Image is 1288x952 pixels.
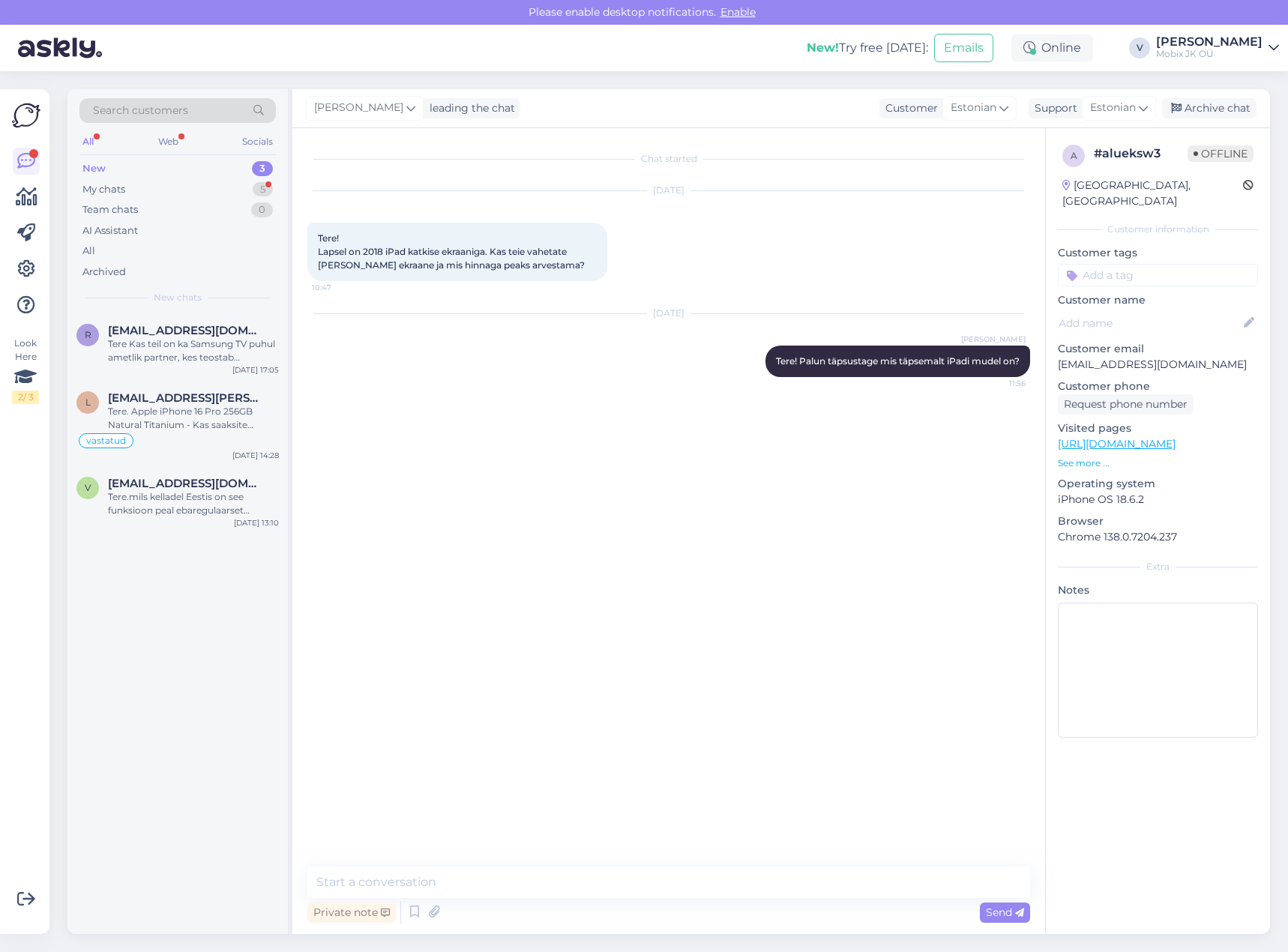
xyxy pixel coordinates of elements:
div: 0 [251,202,273,217]
span: Offline [1188,145,1254,162]
span: valdek.veod@gmail.com [108,477,264,490]
input: Add name [1059,315,1241,331]
div: Try free [DATE]: [807,39,928,57]
p: Customer name [1058,292,1258,308]
p: Customer email [1058,341,1258,357]
div: Archived [82,265,126,280]
span: a [1071,150,1077,161]
img: Askly Logo [12,101,40,130]
div: [DATE] 17:05 [232,364,279,376]
div: [DATE] [307,307,1030,320]
div: V [1129,37,1150,58]
div: Tere. Apple iPhone 16 Pro 256GB Natural Titanium - Kas saaksite täpsustada mis tootmisajaga mudel... [108,405,279,432]
span: Tere! Lapsel on 2018 iPad katkise ekraaniga. Kas teie vahetate [PERSON_NAME] ekraane ja mis hinna... [318,232,585,271]
p: [EMAIL_ADDRESS][DOMAIN_NAME] [1058,357,1258,373]
a: [PERSON_NAME]Mobix JK OÜ [1156,36,1279,60]
span: [PERSON_NAME] [314,100,403,116]
div: Customer [879,100,938,116]
div: Tere.mils kelladel Eestis on see funksioon peal ebaregulaarset südamerütmi, mis võib viidata näit... [108,490,279,517]
span: Search customers [93,103,188,118]
div: All [79,132,97,151]
p: Operating system [1058,476,1258,492]
div: Private note [307,903,396,923]
div: All [82,244,95,259]
span: Estonian [951,100,996,116]
div: Chat started [307,152,1030,166]
a: [URL][DOMAIN_NAME] [1058,437,1176,451]
span: [PERSON_NAME] [961,334,1026,345]
div: [DATE] [307,184,1030,197]
div: My chats [82,182,125,197]
span: Estonian [1090,100,1136,116]
div: AI Assistant [82,223,138,238]
div: 5 [253,182,273,197]
div: [DATE] 14:28 [232,450,279,461]
div: Request phone number [1058,394,1194,415]
p: See more ... [1058,457,1258,470]
span: r [85,329,91,340]
span: Send [986,906,1024,919]
div: Socials [239,132,276,151]
div: Web [155,132,181,151]
p: Customer phone [1058,379,1258,394]
input: Add a tag [1058,264,1258,286]
p: Notes [1058,582,1258,598]
span: 10:47 [312,282,368,293]
span: raido.pajusi@gmail.com [108,324,264,337]
div: [DATE] 13:10 [234,517,279,528]
div: Tere Kas teil on ka Samsung TV puhul ametlik partner, kes teostab garantiitöid? [108,337,279,364]
div: Look Here [12,337,39,404]
span: v [85,482,91,493]
button: Emails [934,34,993,62]
span: 11:56 [969,378,1026,389]
div: Mobix JK OÜ [1156,48,1263,60]
div: Archive chat [1162,98,1257,118]
div: Team chats [82,202,138,217]
p: Browser [1058,513,1258,529]
div: [PERSON_NAME] [1156,36,1263,48]
div: Online [1011,34,1093,61]
div: leading the chat [424,100,515,116]
span: Enable [716,5,760,19]
span: los.santos.del.sol@gmail.com [108,391,264,405]
p: iPhone OS 18.6.2 [1058,492,1258,507]
div: Customer information [1058,223,1258,236]
span: l [85,397,91,408]
div: [GEOGRAPHIC_DATA], [GEOGRAPHIC_DATA] [1062,178,1243,209]
div: Extra [1058,560,1258,573]
p: Chrome 138.0.7204.237 [1058,529,1258,545]
span: New chats [154,291,202,304]
div: Support [1029,100,1077,116]
p: Customer tags [1058,245,1258,261]
span: Tere! Palun täpsustage mis täpsemalt iPadi mudel on? [776,355,1020,367]
span: vastatud [86,436,126,445]
div: 3 [252,161,273,176]
b: New! [807,40,839,55]
div: New [82,161,106,176]
div: # alueksw3 [1094,145,1188,163]
p: Visited pages [1058,421,1258,436]
div: 2 / 3 [12,391,39,404]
